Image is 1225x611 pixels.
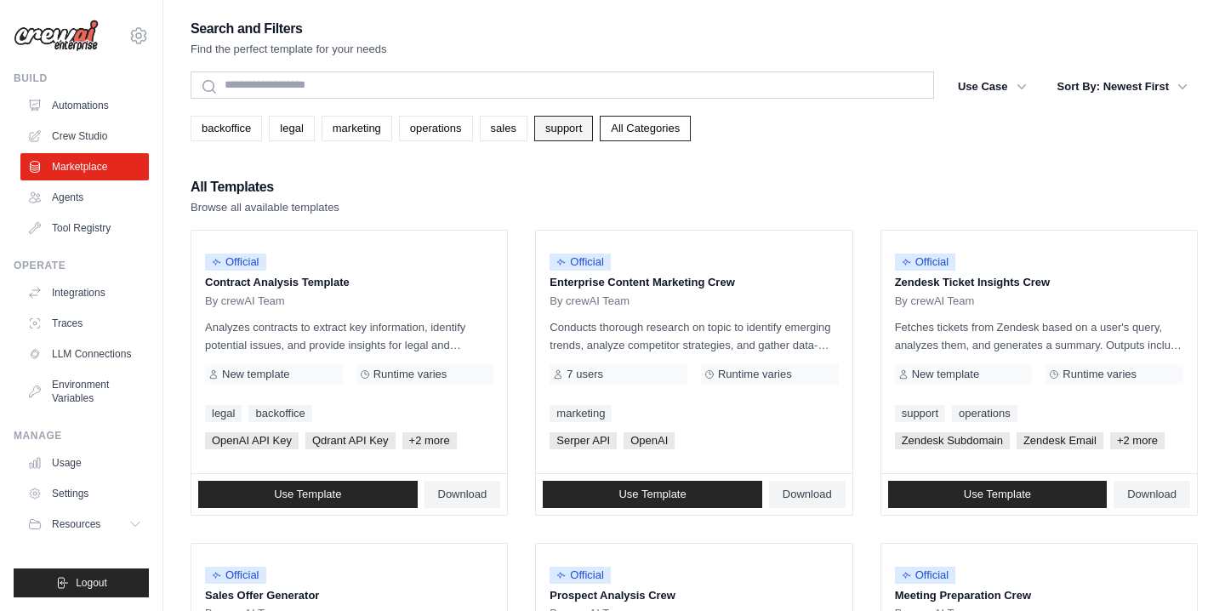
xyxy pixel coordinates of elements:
p: Zendesk Ticket Insights Crew [895,274,1183,291]
a: LLM Connections [20,340,149,368]
a: backoffice [248,405,311,422]
a: Marketplace [20,153,149,180]
a: Download [424,481,501,508]
span: Use Template [274,488,341,501]
span: +2 more [1110,432,1165,449]
span: Use Template [964,488,1031,501]
span: By crewAI Team [550,294,630,308]
div: Operate [14,259,149,272]
span: Download [438,488,487,501]
div: Manage [14,429,149,443]
p: Fetches tickets from Zendesk based on a user's query, analyzes them, and generates a summary. Out... [895,318,1183,354]
a: Usage [20,449,149,477]
p: Analyzes contracts to extract key information, identify potential issues, and provide insights fo... [205,318,493,354]
span: OpenAI [624,432,675,449]
p: Contract Analysis Template [205,274,493,291]
a: marketing [322,116,392,141]
span: OpenAI API Key [205,432,299,449]
span: Official [205,254,266,271]
a: operations [399,116,473,141]
p: Prospect Analysis Crew [550,587,838,604]
span: Zendesk Email [1017,432,1103,449]
a: legal [205,405,242,422]
a: support [534,116,593,141]
p: Enterprise Content Marketing Crew [550,274,838,291]
a: legal [269,116,314,141]
a: Use Template [888,481,1108,508]
p: Meeting Preparation Crew [895,587,1183,604]
span: Official [550,254,611,271]
span: Download [783,488,832,501]
span: Download [1127,488,1177,501]
span: By crewAI Team [895,294,975,308]
a: Download [769,481,846,508]
a: Traces [20,310,149,337]
button: Sort By: Newest First [1047,71,1198,102]
p: Browse all available templates [191,199,339,216]
button: Resources [20,511,149,538]
a: Agents [20,184,149,211]
button: Logout [14,568,149,597]
a: operations [952,405,1017,422]
a: Settings [20,480,149,507]
span: Official [895,567,956,584]
p: Sales Offer Generator [205,587,493,604]
span: New template [222,368,289,381]
span: Zendesk Subdomain [895,432,1010,449]
a: sales [480,116,527,141]
a: Automations [20,92,149,119]
span: Runtime varies [373,368,447,381]
span: Use Template [618,488,686,501]
a: backoffice [191,116,262,141]
h2: All Templates [191,175,339,199]
span: Serper API [550,432,617,449]
div: Build [14,71,149,85]
a: Tool Registry [20,214,149,242]
span: Qdrant API Key [305,432,396,449]
p: Conducts thorough research on topic to identify emerging trends, analyze competitor strategies, a... [550,318,838,354]
span: Logout [76,576,107,590]
a: Use Template [543,481,762,508]
a: Integrations [20,279,149,306]
p: Find the perfect template for your needs [191,41,387,58]
span: Runtime varies [718,368,792,381]
span: Official [205,567,266,584]
span: Runtime varies [1063,368,1137,381]
span: 7 users [567,368,603,381]
a: support [895,405,945,422]
span: Official [550,567,611,584]
a: All Categories [600,116,691,141]
span: Resources [52,517,100,531]
a: Environment Variables [20,371,149,412]
button: Use Case [948,71,1037,102]
a: Crew Studio [20,123,149,150]
span: Official [895,254,956,271]
span: +2 more [402,432,457,449]
img: Logo [14,20,99,52]
span: New template [912,368,979,381]
a: marketing [550,405,612,422]
span: By crewAI Team [205,294,285,308]
a: Use Template [198,481,418,508]
a: Download [1114,481,1190,508]
h2: Search and Filters [191,17,387,41]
